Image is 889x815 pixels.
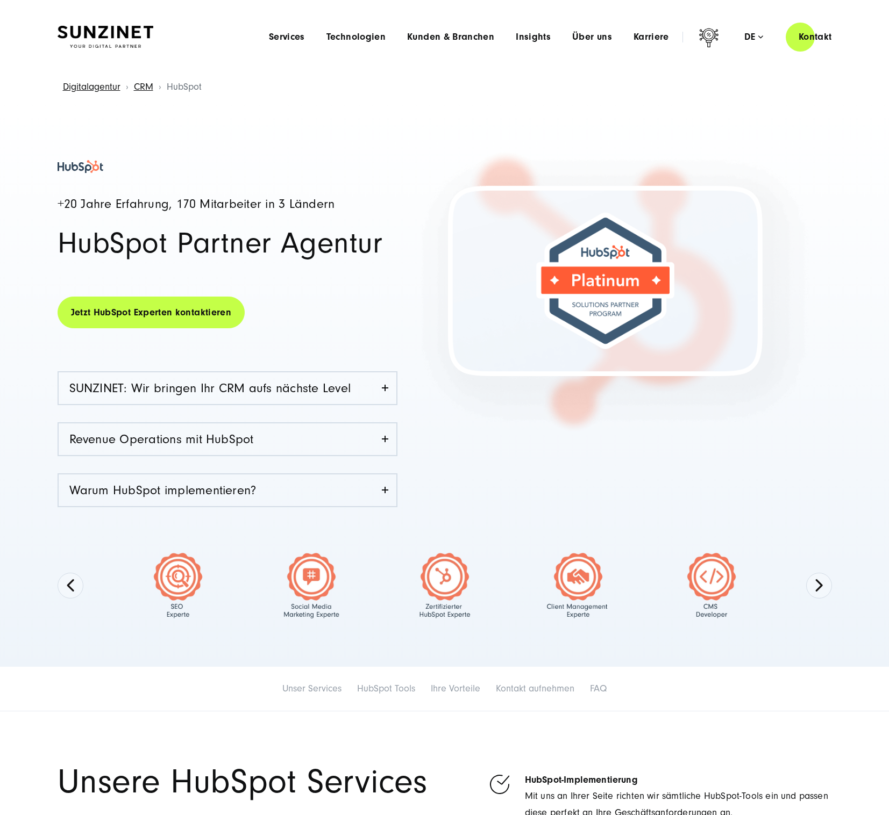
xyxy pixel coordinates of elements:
[282,683,342,694] a: Unser Services
[59,423,396,455] a: Revenue Operations mit HubSpot
[496,683,574,694] a: Kontakt aufnehmen
[258,553,365,618] img: SoMeMarketingExperte
[58,198,397,211] h4: +20 Jahre Erfahrung, 170 Mitarbeiter in 3 Ländern
[326,32,386,42] a: Technologien
[634,32,669,42] a: Karriere
[806,573,832,598] button: Next
[63,81,120,92] a: Digitalagentur
[431,683,480,694] a: Ihre Vorteile
[357,683,415,694] a: HubSpot Tools
[744,32,763,42] div: de
[59,474,396,506] a: Warum HubSpot implementieren?
[407,32,494,42] a: Kunden & Branchen
[58,766,437,798] h2: Unsere HubSpot Services
[786,21,845,52] a: Kontakt
[58,573,83,598] button: Previous
[658,553,765,618] img: CMSDeveloper
[58,26,153,48] img: SUNZINET Full Service Digital Agentur
[167,81,202,92] span: HubSpot
[392,553,498,618] img: CertifiedHubspotExperte
[58,297,245,328] a: Jetzt HubSpot Experten kontaktieren
[125,553,231,618] img: SEOExperte
[269,32,305,42] a: Services
[59,372,396,404] a: SUNZINET: Wir bringen Ihr CRM aufs nächste Level
[58,228,397,258] h1: HubSpot Partner Agentur
[516,32,551,42] a: Insights
[590,683,607,694] a: FAQ
[525,553,631,618] img: CllientManagementExperte
[525,774,638,785] strong: HubSpot-Implementierung
[58,160,103,173] img: HubSpot Partner Agentur SUNZINET
[134,81,153,92] a: CRM
[572,32,612,42] a: Über uns
[410,148,820,434] img: Hubspot Platinum Badge | SUNZINET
